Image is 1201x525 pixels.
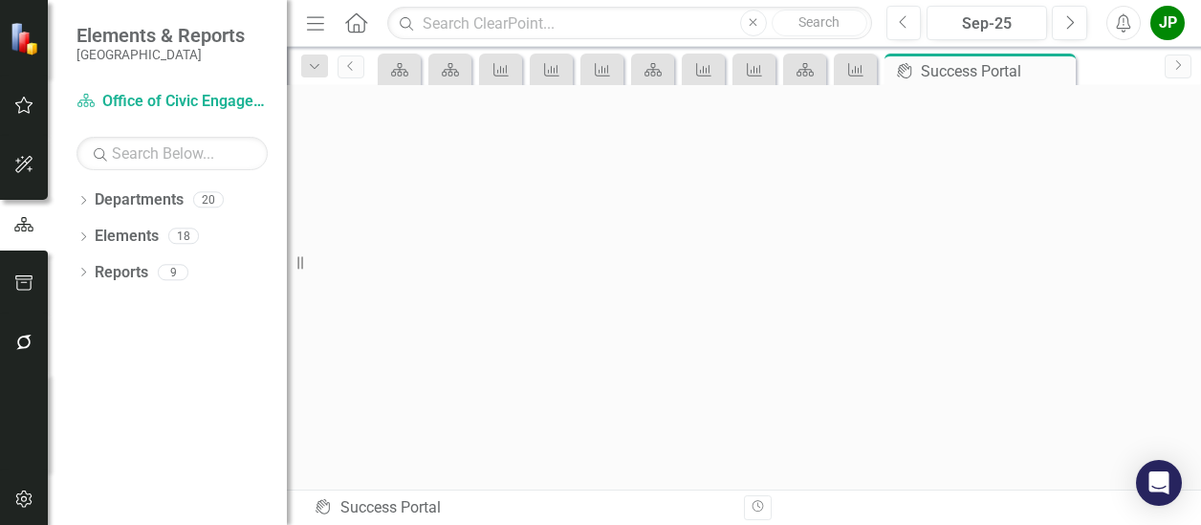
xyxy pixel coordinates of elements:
[76,47,245,62] small: [GEOGRAPHIC_DATA]
[95,189,184,211] a: Departments
[1136,460,1182,506] div: Open Intercom Messenger
[193,192,224,208] div: 20
[76,91,268,113] a: Office of Civic Engagement
[168,229,199,245] div: 18
[1150,6,1185,40] button: JP
[76,24,245,47] span: Elements & Reports
[314,497,730,519] div: Success Portal
[933,12,1040,35] div: Sep-25
[798,14,840,30] span: Search
[10,22,43,55] img: ClearPoint Strategy
[772,10,867,36] button: Search
[95,226,159,248] a: Elements
[387,7,871,40] input: Search ClearPoint...
[287,85,1201,490] iframe: Success Portal
[76,137,268,170] input: Search Below...
[95,262,148,284] a: Reports
[921,59,1071,83] div: Success Portal
[927,6,1047,40] button: Sep-25
[158,264,188,280] div: 9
